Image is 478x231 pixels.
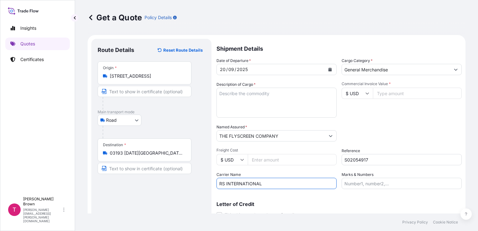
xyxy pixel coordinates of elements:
a: Privacy Policy [402,220,428,225]
button: Show suggestions [325,130,336,141]
button: Show suggestions [450,64,461,75]
p: Certificates [20,56,44,63]
label: Reference [342,148,360,154]
input: Full name [217,130,325,141]
div: Destination [103,142,126,147]
p: Letter of Credit [216,202,462,207]
span: T [13,207,16,213]
input: Origin [110,73,184,79]
a: Cookie Notice [433,220,458,225]
p: Quotes [20,41,35,47]
p: Reset Route Details [163,47,203,53]
input: Select a commodity type [342,64,450,75]
span: This shipment has a letter of credit [225,212,296,218]
a: Certificates [5,53,70,66]
div: day, [219,66,226,73]
div: / [226,66,228,73]
span: Freight Cost [216,148,337,153]
p: Shipment Details [216,39,462,58]
label: Marks & Numbers [342,172,374,178]
label: Named Assured [216,124,247,130]
div: Origin [103,65,117,70]
label: Cargo Category [342,58,373,64]
button: Calendar [325,64,335,74]
input: Number1, number2,... [342,178,462,189]
input: Your internal reference [342,154,462,165]
span: Commercial Invoice Value [342,81,462,86]
a: Quotes [5,38,70,50]
input: Enter amount [248,154,337,165]
input: Text to appear on certificate [98,163,191,174]
button: Select transport [98,115,141,126]
a: Insights [5,22,70,34]
label: Carrier Name [216,172,241,178]
div: / [235,66,236,73]
input: Type amount [373,88,462,99]
span: Road [106,117,117,123]
span: Date of Departure [216,58,251,64]
p: [PERSON_NAME][EMAIL_ADDRESS][PERSON_NAME][DOMAIN_NAME] [23,208,62,223]
p: Insights [20,25,36,31]
p: [PERSON_NAME] Brown [23,197,62,207]
p: Policy Details [145,14,172,21]
div: month, [228,66,235,73]
p: Route Details [98,46,134,54]
input: Destination [110,150,184,156]
p: Main transport mode [98,110,205,115]
input: Text to appear on certificate [98,86,191,97]
p: Get a Quote [88,13,142,23]
input: Enter name [216,178,337,189]
div: year, [236,66,248,73]
label: Description of Cargo [216,81,256,88]
button: Reset Route Details [155,45,205,55]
